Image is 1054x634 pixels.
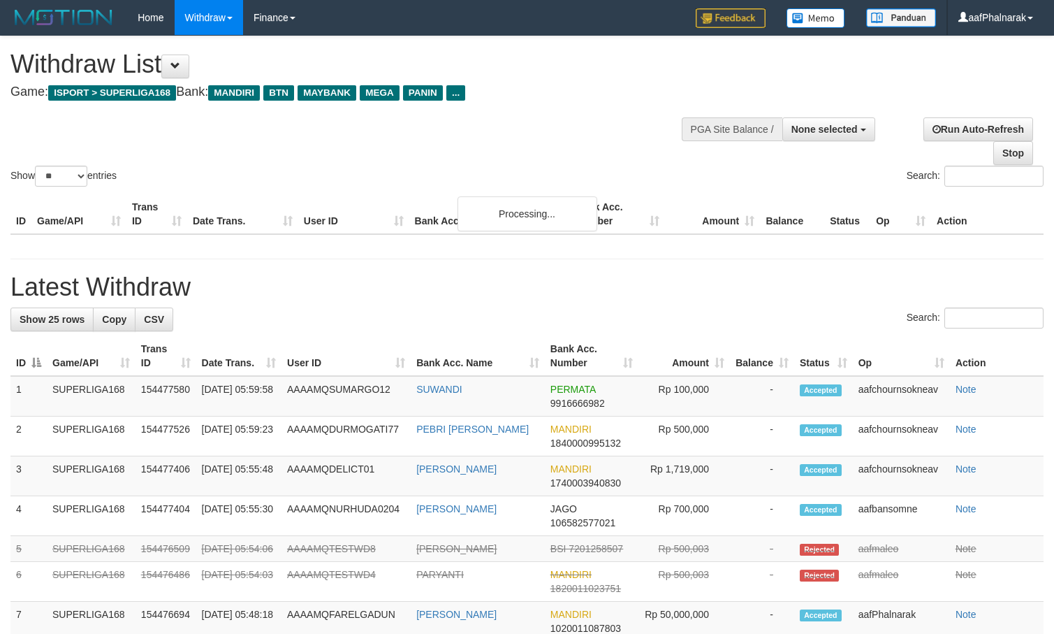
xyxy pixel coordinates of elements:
td: Rp 1,719,000 [638,456,730,496]
td: Rp 500,003 [638,536,730,562]
a: [PERSON_NAME] [416,609,497,620]
td: 154477526 [136,417,196,456]
a: [PERSON_NAME] [416,503,497,514]
td: AAAAMQTESTWD4 [281,562,411,602]
td: 154477404 [136,496,196,536]
th: ID [10,194,31,234]
select: Showentries [35,166,87,187]
span: MANDIRI [550,424,592,435]
td: 1 [10,376,47,417]
div: Processing... [458,196,597,231]
td: - [730,496,794,536]
td: Rp 500,003 [638,562,730,602]
span: MANDIRI [550,569,592,580]
img: MOTION_logo.png [10,7,117,28]
th: Amount [665,194,760,234]
td: Rp 500,000 [638,417,730,456]
th: Amount: activate to sort column ascending [638,336,730,376]
td: - [730,376,794,417]
td: SUPERLIGA168 [47,456,136,496]
td: [DATE] 05:59:58 [196,376,281,417]
span: Accepted [800,464,842,476]
a: PARYANTI [416,569,464,580]
td: [DATE] 05:54:06 [196,536,281,562]
td: - [730,417,794,456]
th: Status: activate to sort column ascending [794,336,853,376]
td: - [730,456,794,496]
a: Note [956,424,976,435]
a: PEBRI [PERSON_NAME] [416,424,529,435]
th: Action [950,336,1044,376]
td: Rp 700,000 [638,496,730,536]
span: Copy 9916666982 to clipboard [550,398,605,409]
input: Search: [944,308,1044,329]
img: Button%20Memo.svg [786,8,845,28]
th: Action [931,194,1044,234]
span: ISPORT > SUPERLIGA168 [48,85,176,101]
img: panduan.png [866,8,936,27]
td: aafmaleo [853,562,950,602]
td: 5 [10,536,47,562]
td: 6 [10,562,47,602]
th: Balance: activate to sort column ascending [730,336,794,376]
th: Op: activate to sort column ascending [853,336,950,376]
a: Run Auto-Refresh [923,117,1033,141]
td: SUPERLIGA168 [47,417,136,456]
td: - [730,562,794,602]
span: Copy 1740003940830 to clipboard [550,477,621,489]
td: AAAAMQDELICT01 [281,456,411,496]
span: Accepted [800,424,842,436]
td: aafchournsokneav [853,376,950,417]
td: [DATE] 05:55:30 [196,496,281,536]
span: PANIN [403,85,443,101]
span: PERMATA [550,384,596,395]
button: None selected [782,117,875,141]
th: Status [824,194,870,234]
th: Trans ID [126,194,187,234]
th: Bank Acc. Name: activate to sort column ascending [411,336,545,376]
th: User ID [298,194,409,234]
div: PGA Site Balance / [682,117,782,141]
td: 154476509 [136,536,196,562]
a: Note [956,503,976,514]
span: Copy [102,314,126,325]
td: - [730,536,794,562]
td: aafchournsokneav [853,417,950,456]
td: 154477406 [136,456,196,496]
td: SUPERLIGA168 [47,496,136,536]
span: JAGO [550,503,577,514]
a: Copy [93,308,136,331]
span: Copy 7201258507 to clipboard [569,543,623,554]
a: SUWANDI [416,384,462,395]
th: User ID: activate to sort column ascending [281,336,411,376]
th: Bank Acc. Name [409,194,571,234]
label: Show entries [10,166,117,187]
img: Feedback.jpg [696,8,766,28]
span: Rejected [800,570,839,582]
td: 2 [10,417,47,456]
td: AAAAMQTESTWD8 [281,536,411,562]
th: Bank Acc. Number: activate to sort column ascending [545,336,638,376]
th: Game/API [31,194,126,234]
span: MEGA [360,85,400,101]
th: ID: activate to sort column descending [10,336,47,376]
td: 154477580 [136,376,196,417]
th: Bank Acc. Number [570,194,665,234]
a: [PERSON_NAME] [416,543,497,554]
td: SUPERLIGA168 [47,536,136,562]
a: CSV [135,308,173,331]
td: SUPERLIGA168 [47,376,136,417]
a: [PERSON_NAME] [416,463,497,475]
td: aafchournsokneav [853,456,950,496]
span: Copy 1820011023751 to clipboard [550,583,621,594]
td: Rp 100,000 [638,376,730,417]
span: Copy 106582577021 to clipboard [550,517,615,528]
th: Date Trans.: activate to sort column ascending [196,336,281,376]
td: 4 [10,496,47,536]
td: AAAAMQDURMOGATI77 [281,417,411,456]
span: None selected [791,124,858,135]
span: Accepted [800,384,842,396]
label: Search: [907,166,1044,187]
span: Copy 1020011087803 to clipboard [550,623,621,634]
span: MAYBANK [298,85,356,101]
